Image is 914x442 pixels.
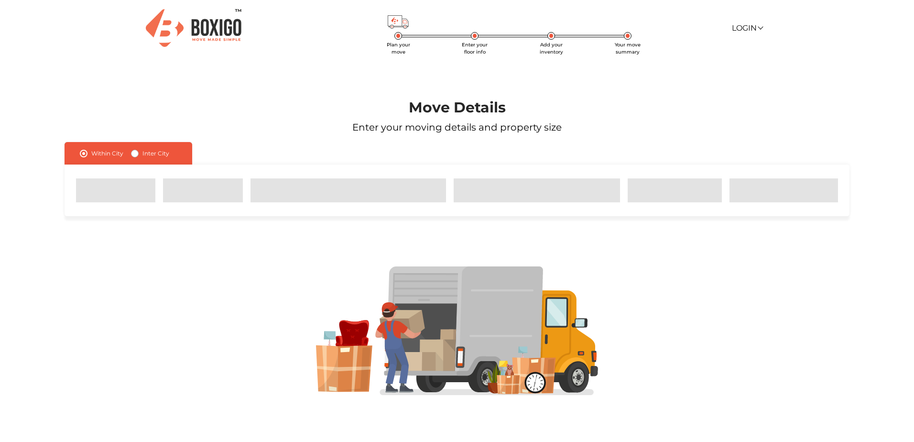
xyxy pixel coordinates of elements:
[146,9,241,47] img: Boxigo
[462,42,488,55] span: Enter your floor info
[387,42,410,55] span: Plan your move
[540,42,563,55] span: Add your inventory
[91,148,123,159] label: Within City
[36,99,877,116] h1: Move Details
[615,42,641,55] span: Your move summary
[36,120,877,134] p: Enter your moving details and property size
[142,148,169,159] label: Inter City
[732,23,762,33] a: Login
